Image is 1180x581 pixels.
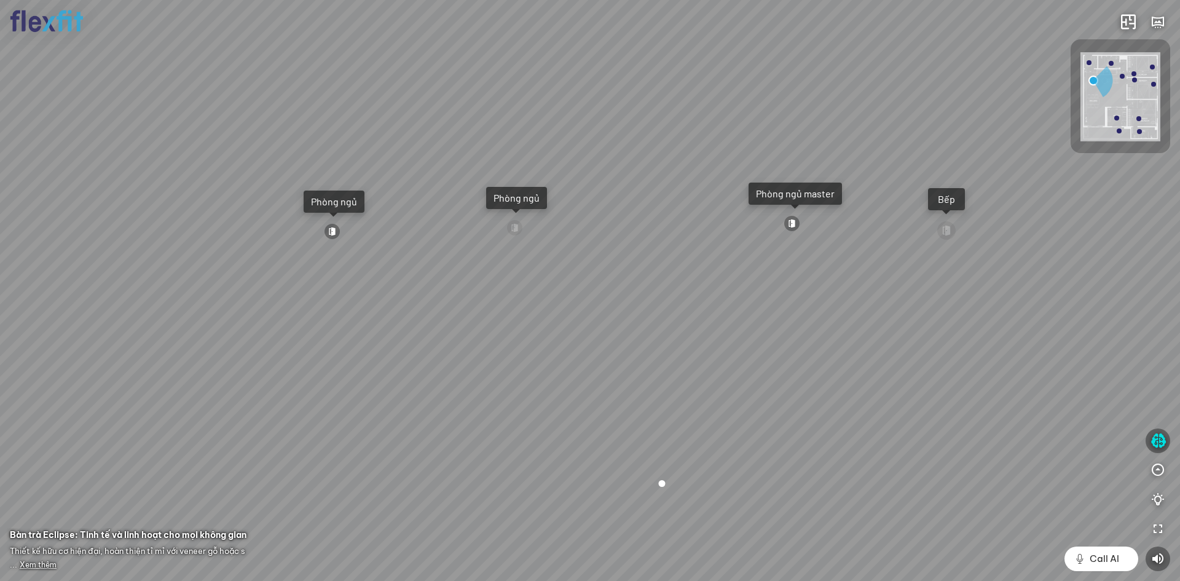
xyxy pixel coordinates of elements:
[1090,551,1119,566] span: Call AI
[10,559,57,569] span: ...
[1064,547,1138,571] button: Call AI
[1080,52,1160,141] img: Flexfit_Apt1_M__JKL4XAWR2ATG.png
[20,560,57,569] span: Xem thêm
[494,192,540,204] div: Phòng ngủ
[756,188,835,200] div: Phòng ngủ master
[311,196,357,208] div: Phòng ngủ
[10,10,84,33] img: logo
[935,193,958,205] div: Bếp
